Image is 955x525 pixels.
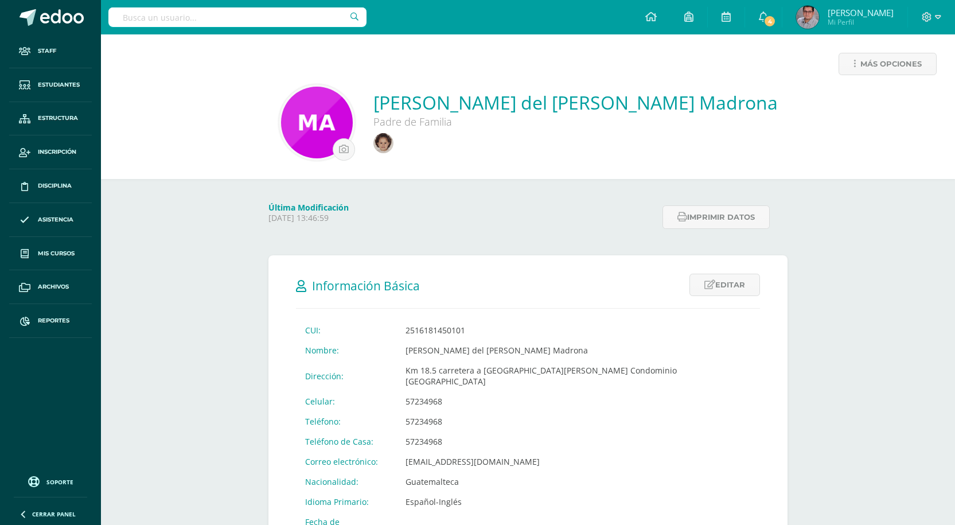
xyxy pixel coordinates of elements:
span: Más opciones [860,53,922,75]
span: Soporte [46,478,73,486]
img: d1db74c1c3138cf604c884a0c70dab5c.png [281,87,353,158]
p: [DATE] 13:46:59 [268,213,656,223]
td: [PERSON_NAME] del [PERSON_NAME] Madrona [396,340,760,360]
td: Nombre: [296,340,396,360]
div: Padre de Familia [373,115,718,129]
span: Disciplina [38,181,72,190]
span: Mi Perfil [828,17,894,27]
a: Soporte [14,473,87,489]
td: [EMAIL_ADDRESS][DOMAIN_NAME] [396,452,760,472]
span: Cerrar panel [32,510,76,518]
a: Asistencia [9,203,92,237]
td: CUI: [296,320,396,340]
span: [PERSON_NAME] [828,7,894,18]
span: Staff [38,46,56,56]
a: Más opciones [839,53,937,75]
td: 57234968 [396,431,760,452]
a: Mis cursos [9,237,92,271]
span: Archivos [38,282,69,291]
button: Imprimir datos [662,205,770,229]
td: 57234968 [396,391,760,411]
span: Mis cursos [38,249,75,258]
td: Guatemalteca [396,472,760,492]
td: 57234968 [396,411,760,431]
td: Km 18.5 carretera a [GEOGRAPHIC_DATA][PERSON_NAME] Condominio [GEOGRAPHIC_DATA] [396,360,760,391]
span: Asistencia [38,215,73,224]
span: Reportes [38,316,69,325]
a: Archivos [9,270,92,304]
a: Staff [9,34,92,68]
td: Dirección: [296,360,396,391]
a: [PERSON_NAME] del [PERSON_NAME] Madrona [373,90,778,115]
h4: Última Modificación [268,202,656,213]
td: 2516181450101 [396,320,760,340]
span: Información Básica [312,278,420,294]
td: Teléfono de Casa: [296,431,396,452]
td: Correo electrónico: [296,452,396,472]
a: Inscripción [9,135,92,169]
td: Teléfono: [296,411,396,431]
td: Idioma Primario: [296,492,396,512]
td: Nacionalidad: [296,472,396,492]
span: Inscripción [38,147,76,157]
a: Disciplina [9,169,92,203]
a: Estructura [9,102,92,136]
a: Reportes [9,304,92,338]
td: Celular: [296,391,396,411]
span: Estructura [38,114,78,123]
a: Editar [689,274,760,296]
img: 6ebd09ce33af81746592fa1d91254841.png [373,133,393,153]
span: 4 [763,15,776,28]
td: Español-Inglés [396,492,760,512]
input: Busca un usuario... [108,7,367,27]
a: Estudiantes [9,68,92,102]
span: Estudiantes [38,80,80,90]
img: 49bf2ad755169fddcb80e080fcae1ab8.png [796,6,819,29]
